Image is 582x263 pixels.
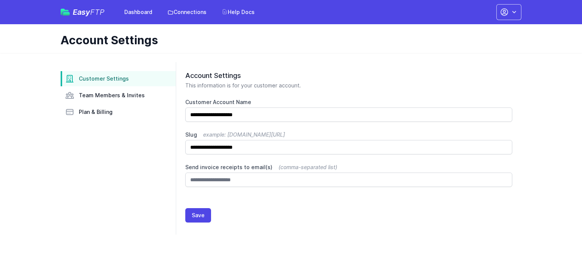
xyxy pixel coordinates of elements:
span: Customer Settings [79,75,129,82]
a: Customer Settings [61,71,176,86]
span: FTP [90,8,105,17]
label: Customer Account Name [185,98,512,106]
span: Team Members & Invites [79,92,145,99]
span: example: [DOMAIN_NAME][URL] [203,131,285,138]
h2: Account Settings [185,71,512,80]
a: EasyFTP [61,8,105,16]
label: Send invoice receipts to email(s) [185,163,512,171]
a: Plan & Billing [61,104,176,120]
span: Easy [73,8,105,16]
p: This information is for your customer account. [185,82,512,89]
img: easyftp_logo.png [61,9,70,16]
button: Save [185,208,211,223]
span: (comma-separated list) [278,164,337,170]
a: Connections [163,5,211,19]
span: Plan & Billing [79,108,113,116]
label: Slug [185,131,512,139]
a: Team Members & Invites [61,88,176,103]
a: Help Docs [217,5,259,19]
h1: Account Settings [61,33,515,47]
a: Dashboard [120,5,157,19]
